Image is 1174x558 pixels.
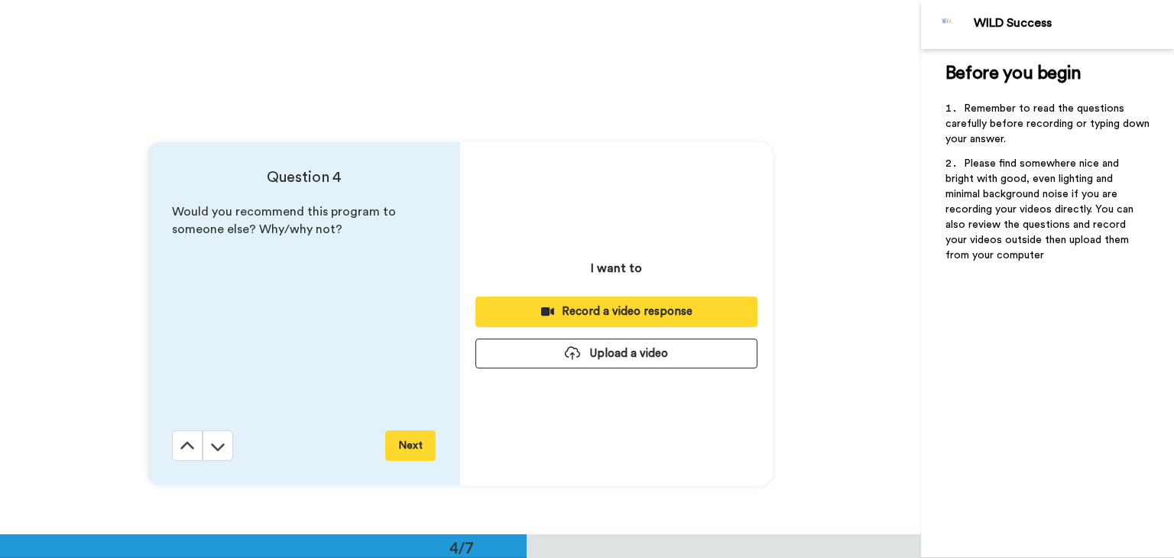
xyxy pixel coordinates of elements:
[929,6,966,43] img: Profile Image
[945,64,1081,83] span: Before you begin
[425,537,498,558] div: 4/7
[488,303,745,320] div: Record a video response
[475,297,757,326] button: Record a video response
[591,259,642,277] p: I want to
[172,206,399,235] span: Would you recommend this program to someone else? Why/why not?
[475,339,757,368] button: Upload a video
[945,103,1153,144] span: Remember to read the questions carefully before recording or typing down your answer.
[974,16,1173,31] div: WILD Success
[385,430,436,461] button: Next
[172,167,436,188] h4: Question 4
[945,158,1137,261] span: Please find somewhere nice and bright with good, even lighting and minimal background noise if yo...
